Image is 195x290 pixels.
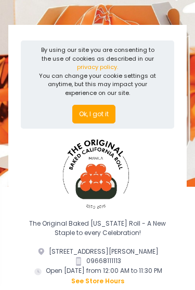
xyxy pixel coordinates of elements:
div: By using our site you are consenting to the use of cookies as described in our You can change you... [37,46,158,97]
div: The Original Baked [US_STATE] Roll - A New Staple to every Celebration! [21,219,174,238]
a: privacy policy. [77,63,118,71]
div: Open [DATE] from 12:00 AM to 11:30 PM [21,266,174,286]
div: [STREET_ADDRESS][PERSON_NAME] [21,247,174,257]
button: see store hours [71,276,125,286]
img: The Original Baked California Roll [57,135,135,213]
button: Ok, I got it [72,105,115,123]
div: 09668111113 [21,256,174,266]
